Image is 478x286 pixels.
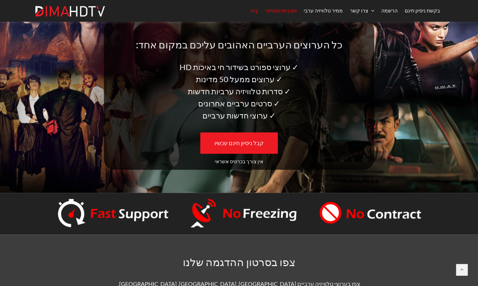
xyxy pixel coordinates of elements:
[251,8,258,14] font: בַּיִת
[381,8,398,14] font: הרשמה
[183,255,296,268] font: צפו בסרטון ההדגמה שלנו
[405,8,440,14] font: בקשת ניסיון חינם
[200,132,278,154] a: קבל ניסיון חינם עכשיו
[202,111,276,120] font: ✓ ערוצי חדשות ערביים
[401,4,444,18] a: בקשת ניסיון חינם
[196,74,282,84] font: ✓ ערוצים ממעל 50 מדינות
[198,99,280,108] font: ✓ סרטים ערביים אחרונים
[304,8,343,14] font: ממיר טלוויזיה ערבי
[136,38,342,51] font: כל הערוצים הערביים האהובים עליכם במקום אחד:
[456,264,467,275] a: חזרה למעלה
[261,4,300,18] a: תוכניות ותמחור
[180,62,298,72] font: ✓ ערוצי ספורט בשידור חי באיכות HD
[215,158,263,164] font: אין צורך בכרטיס אשראי
[350,8,368,14] font: צרו קשר
[247,4,261,18] a: בַּיִת
[378,4,401,18] a: הרשמה
[265,8,297,14] font: תוכניות ותמחור
[346,4,378,18] a: צרו קשר
[214,139,264,146] font: קבל ניסיון חינם עכשיו
[34,6,106,17] img: דימה HDTV
[300,4,346,18] a: ממיר טלוויזיה ערבי
[188,86,291,96] font: ✓ סדרות טלוויזיה ערביות חדשות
